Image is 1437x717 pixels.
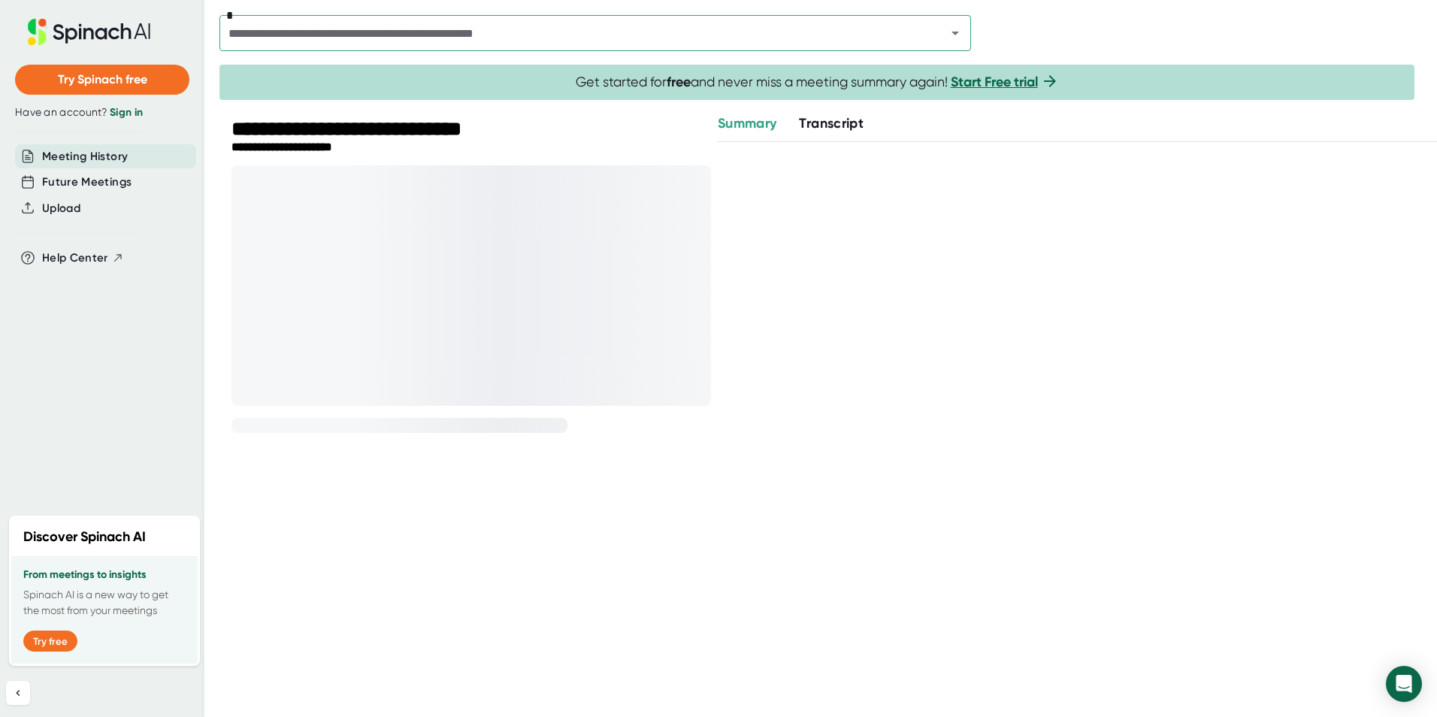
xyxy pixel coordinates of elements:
[799,115,864,132] span: Transcript
[23,527,146,547] h2: Discover Spinach AI
[110,106,143,119] a: Sign in
[718,113,776,134] button: Summary
[23,631,77,652] button: Try free
[799,113,864,134] button: Transcript
[42,200,80,217] button: Upload
[42,174,132,191] button: Future Meetings
[945,23,966,44] button: Open
[58,72,147,86] span: Try Spinach free
[15,106,189,120] div: Have an account?
[42,250,108,267] span: Help Center
[951,74,1038,90] a: Start Free trial
[42,148,128,165] button: Meeting History
[42,250,124,267] button: Help Center
[23,587,186,619] p: Spinach AI is a new way to get the most from your meetings
[15,65,189,95] button: Try Spinach free
[6,681,30,705] button: Collapse sidebar
[718,115,776,132] span: Summary
[23,569,186,581] h3: From meetings to insights
[667,74,691,90] b: free
[576,74,1059,91] span: Get started for and never miss a meeting summary again!
[1386,666,1422,702] div: Open Intercom Messenger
